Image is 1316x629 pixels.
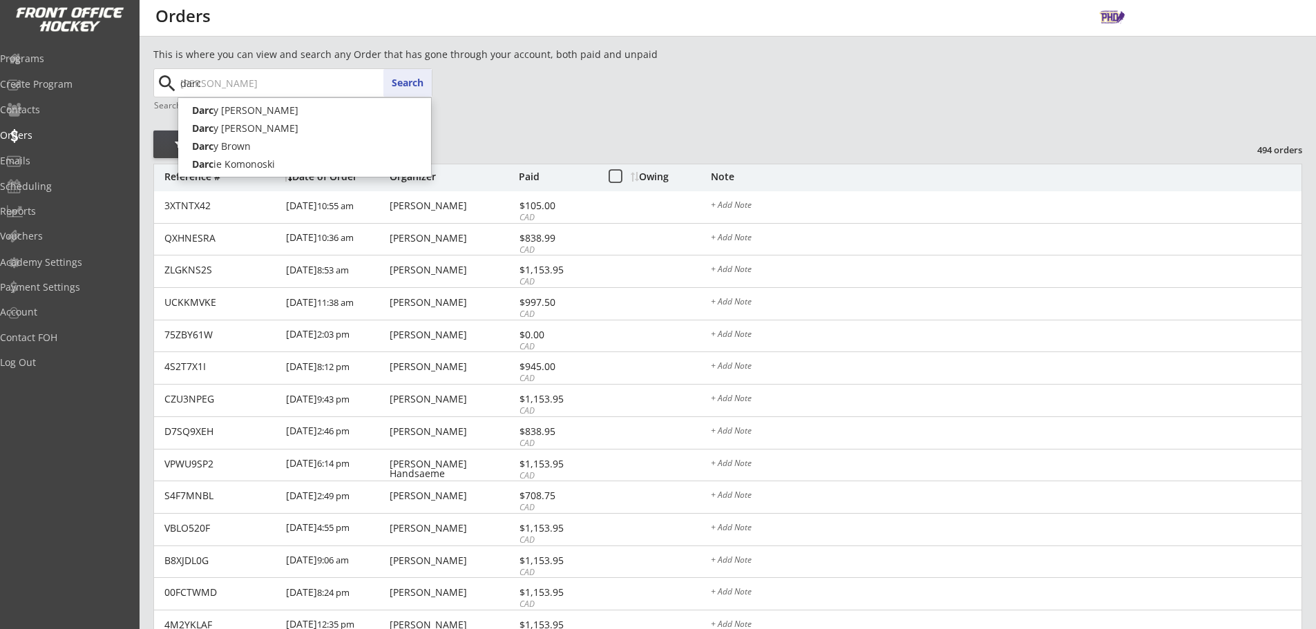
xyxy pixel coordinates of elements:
div: CAD [519,534,593,546]
div: Reference # [164,172,277,182]
div: [PERSON_NAME] [390,427,515,436]
div: $708.75 [519,491,593,501]
font: 8:12 pm [317,360,350,373]
div: [PERSON_NAME] [390,491,515,501]
input: Start typing name... [178,69,432,97]
div: + Add Note [711,362,1301,373]
div: B8XJDL0G [164,556,278,565]
p: y [PERSON_NAME] [178,119,431,137]
strong: Darc [192,157,213,171]
div: + Add Note [711,298,1301,309]
div: + Add Note [711,491,1301,502]
div: $1,153.95 [519,394,593,404]
div: [DATE] [286,578,386,609]
font: 9:43 pm [317,393,350,405]
div: $997.50 [519,298,593,307]
div: QXHNESRA [164,233,278,243]
div: [PERSON_NAME] [390,394,515,404]
div: CZU3NPEG [164,394,278,404]
div: Paid [519,172,593,182]
div: 75ZBY61W [164,330,278,340]
div: CAD [519,276,593,288]
div: $945.00 [519,362,593,371]
strong: Darc [192,139,213,153]
div: $1,153.95 [519,265,593,275]
font: 10:36 am [317,231,354,244]
p: y [PERSON_NAME] [178,101,431,119]
div: + Add Note [711,588,1301,599]
div: CAD [519,502,593,514]
div: [DATE] [286,417,386,448]
div: [PERSON_NAME] [390,588,515,597]
div: CAD [519,309,593,320]
div: VBLO520F [164,523,278,533]
div: + Add Note [711,265,1301,276]
div: CAD [519,212,593,224]
div: [DATE] [286,255,386,287]
div: $838.95 [519,427,593,436]
div: CAD [519,599,593,610]
div: CAD [519,438,593,449]
div: CAD [519,470,593,482]
div: + Add Note [711,201,1301,212]
div: 00FCTWMD [164,588,278,597]
font: 10:55 am [317,200,354,212]
div: [DATE] [286,449,386,481]
div: Owing [631,172,710,182]
div: $838.99 [519,233,593,243]
div: + Add Note [711,330,1301,341]
div: [PERSON_NAME] [390,362,515,371]
strong: Darc [192,122,213,135]
div: + Add Note [711,394,1301,405]
div: [PERSON_NAME] Handsaeme [390,459,515,478]
font: 6:14 pm [317,457,350,470]
font: 4:55 pm [317,521,350,534]
div: [DATE] [286,320,386,351]
div: + Add Note [711,427,1301,438]
div: $1,153.95 [519,556,593,565]
div: [PERSON_NAME] [390,523,515,533]
div: [PERSON_NAME] [390,330,515,340]
div: CAD [519,567,593,579]
div: Search by [154,101,193,110]
div: [DATE] [286,546,386,577]
div: [DATE] [286,191,386,222]
div: $1,153.95 [519,588,593,597]
font: 9:06 am [317,554,349,566]
div: CAD [519,405,593,417]
div: D7SQ9XEH [164,427,278,436]
div: [DATE] [286,481,386,512]
div: 494 orders [1230,144,1302,156]
div: 3XTNTX42 [164,201,278,211]
div: S4F7MNBL [164,491,278,501]
font: 11:38 am [317,296,354,309]
div: Note [711,172,1301,182]
div: [DATE] [286,514,386,545]
div: [DATE] [286,385,386,416]
div: [PERSON_NAME] [390,201,515,211]
div: This is where you can view and search any Order that has gone through your account, both paid and... [153,48,736,61]
div: [PERSON_NAME] [390,233,515,243]
p: ie Komonoski [178,155,431,173]
div: CAD [519,244,593,256]
div: UCKKMVKE [164,298,278,307]
div: [PERSON_NAME] [390,298,515,307]
div: CAD [519,341,593,353]
div: $105.00 [519,201,593,211]
div: ZLGKNS2S [164,265,278,275]
div: [DATE] [286,352,386,383]
font: 2:49 pm [317,490,350,502]
div: $0.00 [519,330,593,340]
strong: Darc [192,104,213,117]
div: $1,153.95 [519,459,593,469]
div: [PERSON_NAME] [390,265,515,275]
p: y Brown [178,137,431,155]
div: VPWU9SP2 [164,459,278,469]
div: [DATE] [286,288,386,319]
div: [PERSON_NAME] [390,556,515,565]
div: + Add Note [711,556,1301,567]
font: 8:24 pm [317,586,350,599]
font: 2:46 pm [317,425,350,437]
div: Filter [153,138,232,152]
div: + Add Note [711,233,1301,244]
